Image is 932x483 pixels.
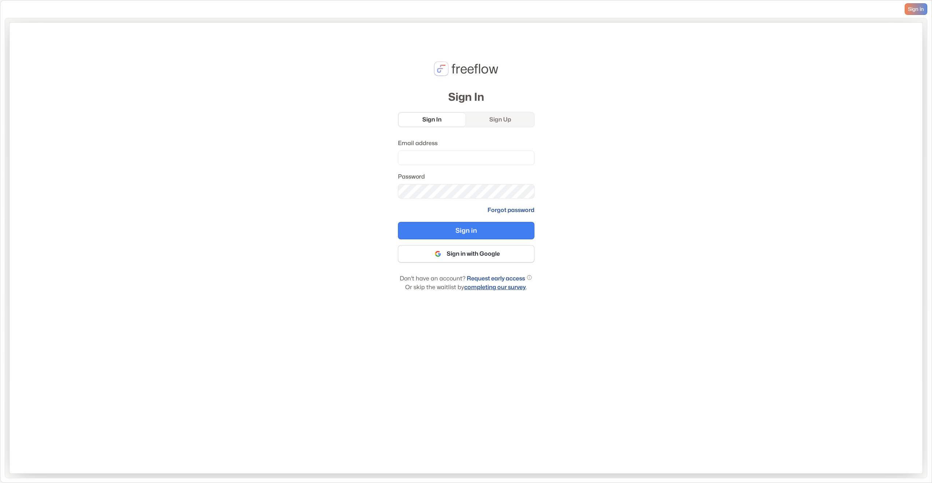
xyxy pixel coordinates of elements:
h2: Sign In [448,90,484,103]
a: Request early access [467,275,525,282]
a: Sign in [905,3,927,15]
p: freeflow [451,59,498,79]
a: Sign In [398,112,466,127]
a: completing our survey [464,284,526,291]
button: Sign in [398,222,534,239]
button: Sign in with Google [398,245,534,263]
p: Don't have an account? Or skip the waitlist by . [398,274,534,292]
a: Sign Up [466,112,534,127]
span: Sign in [908,6,924,12]
a: Forgot password [487,206,534,215]
label: Email address [398,139,530,148]
label: Password [398,172,530,181]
